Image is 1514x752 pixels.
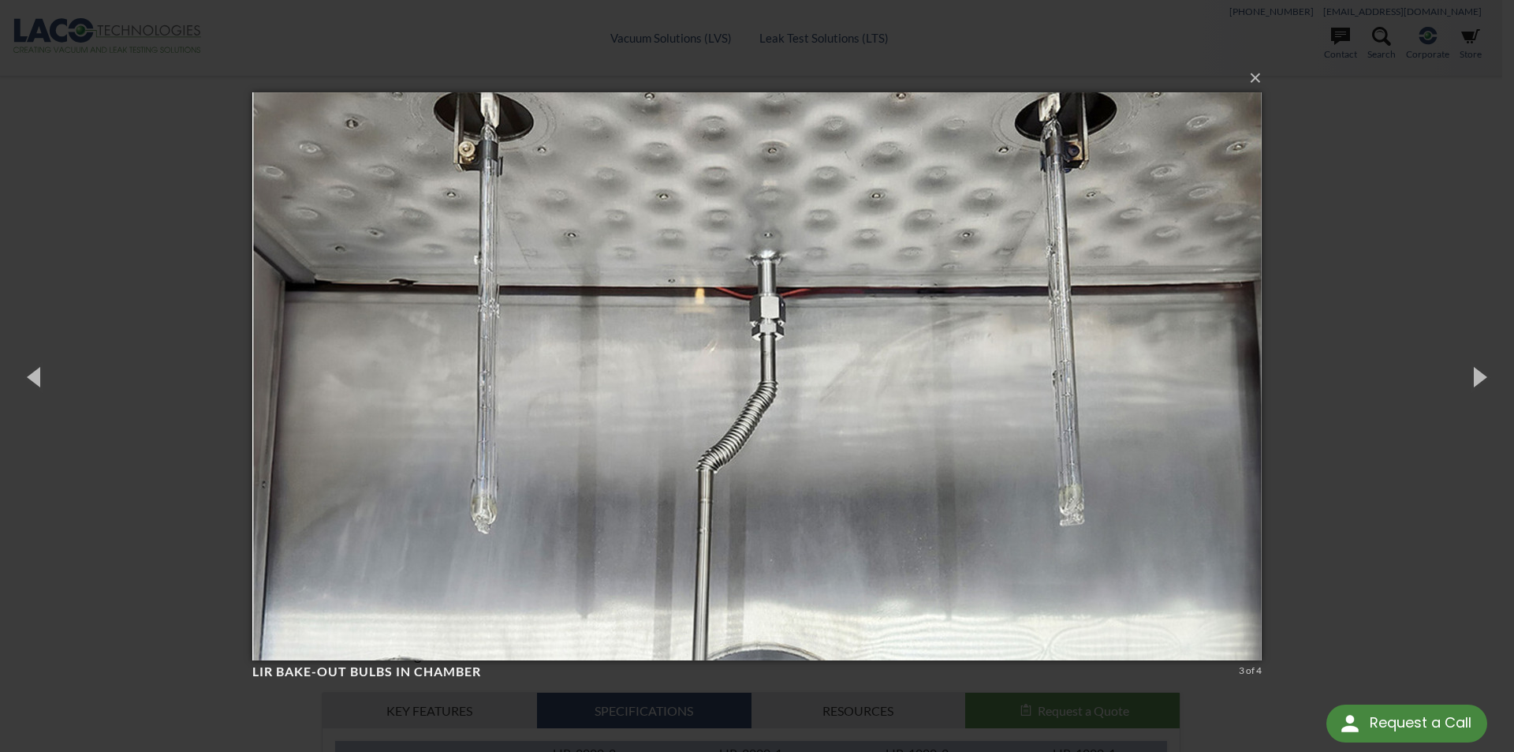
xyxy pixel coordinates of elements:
[1370,705,1471,741] div: Request a Call
[252,664,1233,680] h4: LIR Bake-Out Bulbs in chamber
[257,61,1266,95] button: ×
[1443,333,1514,420] button: Next (Right arrow key)
[1326,705,1487,743] div: Request a Call
[252,61,1262,692] img: LIR Bake-Out Bulbs in chamber
[1337,711,1363,736] img: round button
[1239,664,1262,678] div: 3 of 4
